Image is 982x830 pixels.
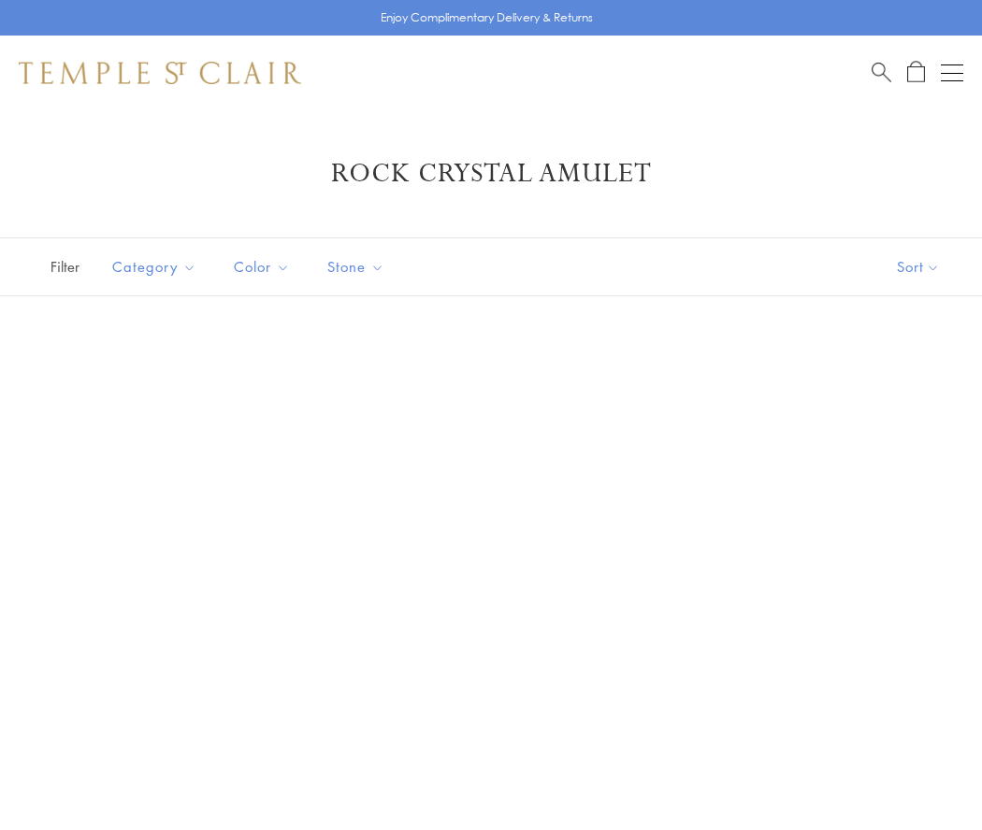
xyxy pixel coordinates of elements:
[103,255,210,279] span: Category
[941,62,963,84] button: Open navigation
[220,246,304,288] button: Color
[855,238,982,295] button: Show sort by
[224,255,304,279] span: Color
[19,62,301,84] img: Temple St. Clair
[313,246,398,288] button: Stone
[907,61,925,84] a: Open Shopping Bag
[381,8,593,27] p: Enjoy Complimentary Delivery & Returns
[318,255,398,279] span: Stone
[47,157,935,191] h1: Rock Crystal Amulet
[98,246,210,288] button: Category
[872,61,891,84] a: Search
